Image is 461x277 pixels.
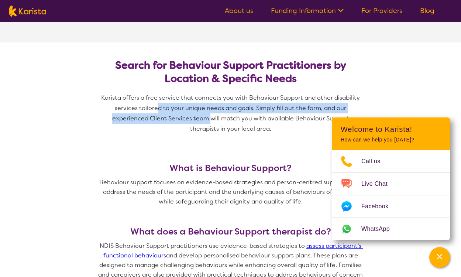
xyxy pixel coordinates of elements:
a: Web link opens in a new tab. [332,218,450,240]
div: Channel Menu [332,117,450,240]
img: Karista logo [9,6,46,17]
span: Call us [361,156,389,167]
span: WhatsApp [361,223,399,235]
a: Blog [420,6,434,15]
span: Live Chat [361,178,396,189]
a: Funding Information [271,6,344,15]
a: About us [225,6,253,15]
p: Behaviour support focuses on evidence-based strategies and person-centred supports that address t... [98,178,364,206]
ul: Choose channel [332,150,450,240]
a: For Providers [361,6,402,15]
h3: What does a Behaviour Support therapist do? [98,226,364,237]
p: Karista offers a free service that connects you with Behaviour Support and other disability servi... [98,93,364,134]
h2: Welcome to Karista! [341,125,441,134]
p: How can we help you [DATE]? [341,137,441,143]
button: Channel Menu [429,247,450,268]
span: Facebook [361,201,397,212]
h2: Search for Behaviour Support Practitioners by Location & Specific Needs [107,59,355,85]
h3: What is Behaviour Support? [98,163,364,173]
